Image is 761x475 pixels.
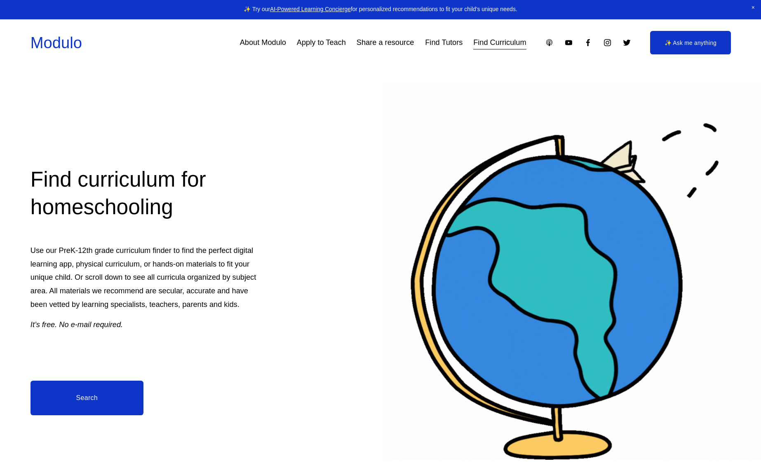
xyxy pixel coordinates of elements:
[270,6,351,12] a: AI-Powered Learning Concierge
[650,31,730,54] a: ✨ Ask me anything
[603,38,612,47] a: Instagram
[473,35,526,50] a: Find Curriculum
[31,381,143,415] a: Search
[622,38,631,47] a: Twitter
[564,38,573,47] a: YouTube
[240,35,286,50] a: About Modulo
[31,321,123,329] em: It’s free. No e-mail required.
[545,38,554,47] a: Apple Podcasts
[31,244,261,311] p: Use our PreK-12th grade curriculum finder to find the perfect digital learning app, physical curr...
[425,35,463,50] a: Find Tutors
[584,38,592,47] a: Facebook
[31,166,261,221] h2: Find curriculum for homeschooling
[357,35,414,50] a: Share a resource
[31,34,82,51] a: Modulo
[297,35,346,50] a: Apply to Teach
